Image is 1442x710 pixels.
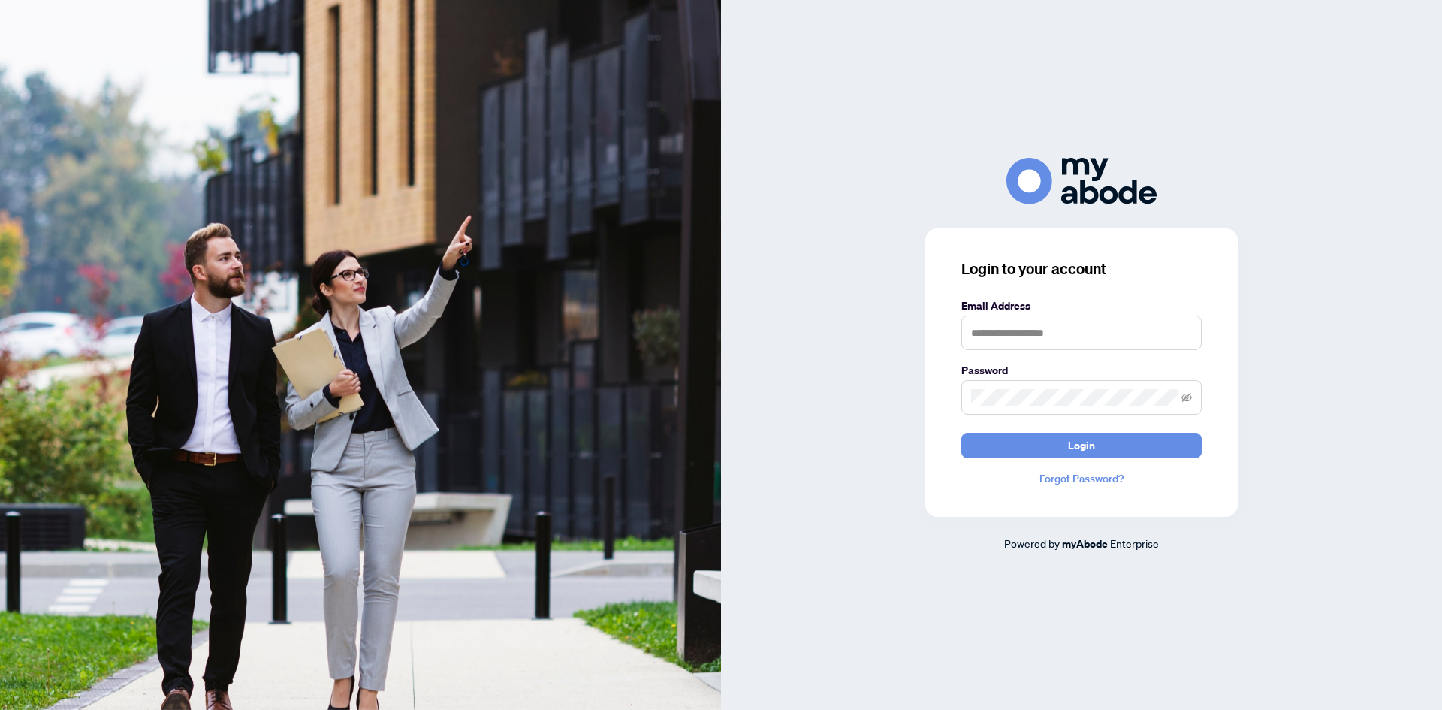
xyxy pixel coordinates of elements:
span: eye-invisible [1181,392,1192,403]
label: Password [961,362,1202,379]
a: Forgot Password? [961,470,1202,487]
span: Enterprise [1110,536,1159,550]
button: Login [961,433,1202,458]
span: Login [1068,434,1095,458]
label: Email Address [961,298,1202,314]
a: myAbode [1062,536,1108,552]
span: Powered by [1004,536,1060,550]
img: ma-logo [1006,158,1157,204]
h3: Login to your account [961,258,1202,279]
